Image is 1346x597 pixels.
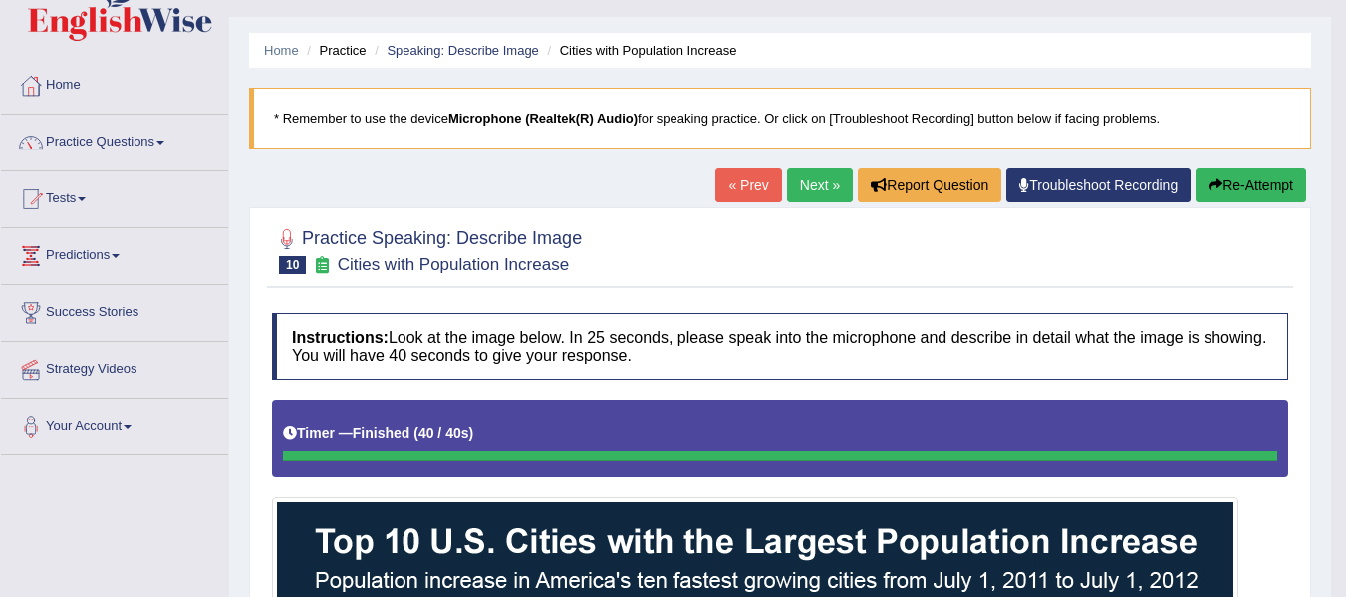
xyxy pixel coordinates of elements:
[787,168,853,202] a: Next »
[283,426,473,441] h5: Timer —
[387,43,538,58] a: Speaking: Describe Image
[469,425,474,441] b: )
[418,425,469,441] b: 40 / 40s
[353,425,410,441] b: Finished
[249,88,1311,149] blockquote: * Remember to use the device for speaking practice. Or click on [Troubleshoot Recording] button b...
[272,313,1288,380] h4: Look at the image below. In 25 seconds, please speak into the microphone and describe in detail w...
[1,228,228,278] a: Predictions
[1,58,228,108] a: Home
[1,399,228,448] a: Your Account
[542,41,736,60] li: Cities with Population Increase
[1196,168,1306,202] button: Re-Attempt
[1,171,228,221] a: Tests
[1,285,228,335] a: Success Stories
[1006,168,1191,202] a: Troubleshoot Recording
[302,41,366,60] li: Practice
[1,115,228,164] a: Practice Questions
[448,111,638,126] b: Microphone (Realtek(R) Audio)
[272,224,582,274] h2: Practice Speaking: Describe Image
[715,168,781,202] a: « Prev
[264,43,299,58] a: Home
[279,256,306,274] span: 10
[338,255,569,274] small: Cities with Population Increase
[292,329,389,346] b: Instructions:
[858,168,1001,202] button: Report Question
[1,342,228,392] a: Strategy Videos
[311,256,332,275] small: Exam occurring question
[413,425,418,441] b: (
